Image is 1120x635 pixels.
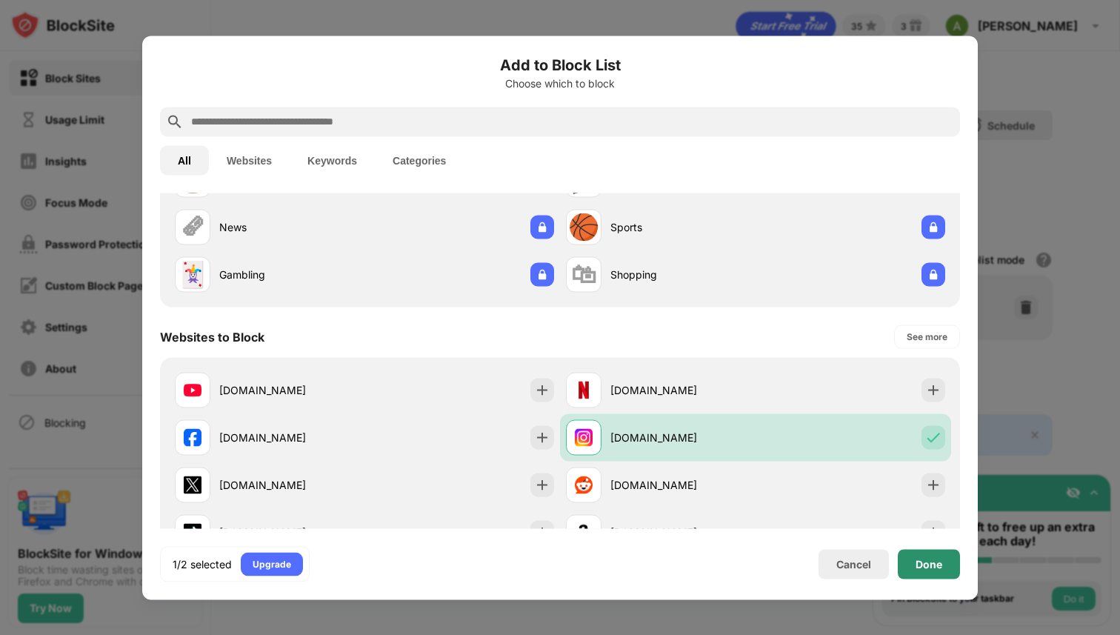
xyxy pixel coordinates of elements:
img: favicons [184,428,201,446]
img: favicons [575,428,593,446]
div: [DOMAIN_NAME] [610,477,756,493]
div: 1/2 selected [173,556,232,571]
img: favicons [575,381,593,399]
img: favicons [184,523,201,541]
div: Done [916,558,942,570]
button: Websites [209,145,290,175]
button: Categories [375,145,464,175]
div: [DOMAIN_NAME] [610,430,756,445]
div: 🃏 [177,259,208,290]
div: [DOMAIN_NAME] [219,477,364,493]
img: favicons [184,476,201,493]
img: favicons [575,476,593,493]
img: search.svg [166,113,184,130]
div: See more [907,329,947,344]
div: [DOMAIN_NAME] [610,382,756,398]
div: 🏀 [568,212,599,242]
div: 🗞 [180,212,205,242]
div: 🛍 [571,259,596,290]
button: Keywords [290,145,375,175]
button: All [160,145,209,175]
div: Cancel [836,558,871,571]
div: [DOMAIN_NAME] [219,430,364,445]
img: favicons [184,381,201,399]
div: [DOMAIN_NAME] [610,525,756,540]
div: Sports [610,219,756,235]
div: [DOMAIN_NAME] [219,525,364,540]
div: Choose which to block [160,77,960,89]
div: Upgrade [253,556,291,571]
div: Websites to Block [160,329,264,344]
div: Gambling [219,267,364,282]
img: favicons [575,523,593,541]
div: Shopping [610,267,756,282]
div: [DOMAIN_NAME] [219,382,364,398]
h6: Add to Block List [160,53,960,76]
div: News [219,219,364,235]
